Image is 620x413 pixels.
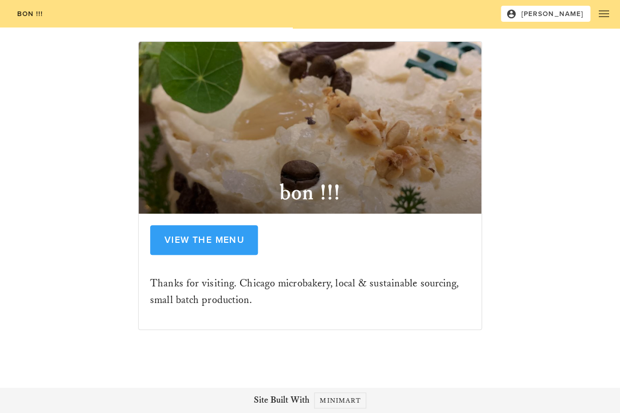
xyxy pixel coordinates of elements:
span: Site Built With [254,394,309,407]
a: View the Menu [150,225,258,255]
h1: bon !!! [280,182,341,204]
p: Thanks for visiting. Chicago microbakery, local & sustainable sourcing, small batch production. [150,276,470,309]
button: [PERSON_NAME] [501,6,590,22]
span: View the Menu [163,234,245,246]
span: Minimart [319,396,361,405]
span: bon !!! [16,10,43,18]
a: Minimart [314,392,366,408]
span: [PERSON_NAME] [508,9,583,19]
a: bon !!! [9,6,50,22]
